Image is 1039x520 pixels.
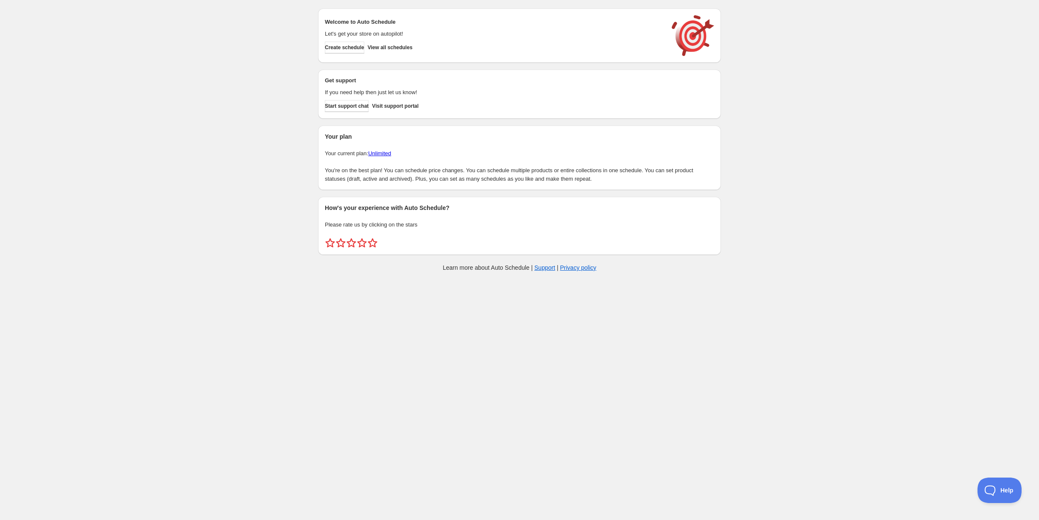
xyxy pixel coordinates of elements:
[325,88,663,97] p: If you need help then just let us know!
[534,264,555,271] a: Support
[368,150,391,157] a: Unlimited
[978,478,1022,503] iframe: Toggle Customer Support
[325,44,364,51] span: Create schedule
[325,18,663,26] h2: Welcome to Auto Schedule
[325,166,714,183] p: You're on the best plan! You can schedule price changes. You can schedule multiple products or en...
[368,42,413,53] button: View all schedules
[325,76,663,85] h2: Get support
[325,30,663,38] p: Let's get your store on autopilot!
[560,264,597,271] a: Privacy policy
[325,149,714,158] p: Your current plan:
[325,100,369,112] a: Start support chat
[443,263,596,272] p: Learn more about Auto Schedule | |
[372,100,419,112] a: Visit support portal
[368,44,413,51] span: View all schedules
[372,103,419,109] span: Visit support portal
[325,204,714,212] h2: How's your experience with Auto Schedule?
[325,42,364,53] button: Create schedule
[325,103,369,109] span: Start support chat
[325,221,714,229] p: Please rate us by clicking on the stars
[325,132,714,141] h2: Your plan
